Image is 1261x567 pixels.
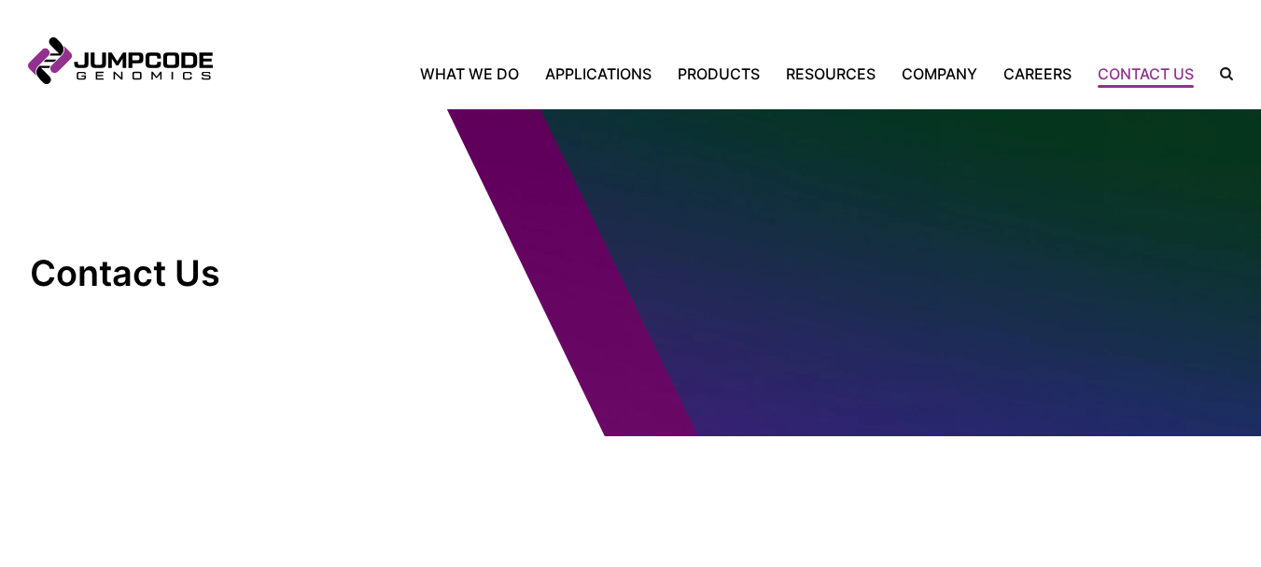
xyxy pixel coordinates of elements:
a: What We Do [420,63,532,85]
a: Resources [773,63,889,85]
a: Company [889,63,990,85]
a: Products [665,63,773,85]
nav: Primary Navigation [213,63,1207,85]
a: Applications [532,63,665,85]
a: Contact Us [1085,63,1207,85]
a: Careers [990,63,1085,85]
label: Search the site. [1207,67,1233,80]
h1: Contact Us [30,251,343,295]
